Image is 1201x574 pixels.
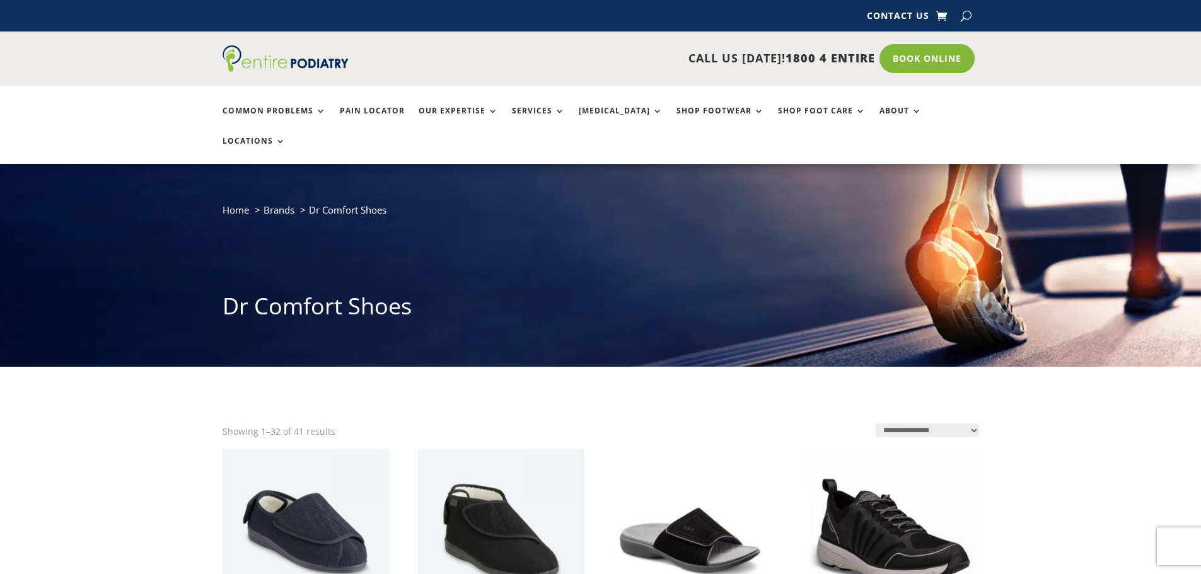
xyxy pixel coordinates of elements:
a: Shop Footwear [676,106,764,134]
a: Brands [264,204,294,216]
a: Our Expertise [419,106,498,134]
a: Book Online [879,44,975,73]
p: Showing 1–32 of 41 results [223,423,335,440]
a: [MEDICAL_DATA] [579,106,663,134]
a: Home [223,204,249,216]
a: Services [512,106,565,134]
a: Common Problems [223,106,326,134]
nav: breadcrumb [223,202,979,227]
a: Entire Podiatry [223,62,349,74]
a: Locations [223,137,286,164]
select: Shop order [876,423,979,437]
a: Shop Foot Care [778,106,866,134]
img: logo (1) [223,45,349,72]
h1: Dr Comfort Shoes [223,290,979,328]
p: CALL US [DATE]! [397,50,875,67]
span: Dr Comfort Shoes [309,204,386,216]
a: Pain Locator [340,106,405,134]
a: Contact Us [867,11,929,25]
a: About [879,106,922,134]
span: 1800 4 ENTIRE [786,50,875,66]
